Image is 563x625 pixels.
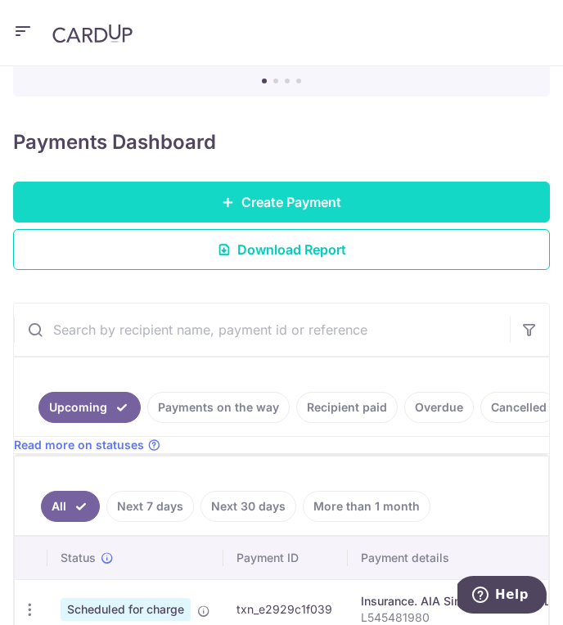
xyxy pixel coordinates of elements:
[223,537,348,579] th: Payment ID
[61,598,191,621] span: Scheduled for charge
[41,491,100,522] a: All
[13,229,550,270] a: Download Report
[457,576,547,617] iframe: Opens a widget where you can find more information
[200,491,296,522] a: Next 30 days
[480,392,557,423] a: Cancelled
[14,437,160,453] a: Read more on statuses
[14,437,144,453] span: Read more on statuses
[296,392,398,423] a: Recipient paid
[303,491,430,522] a: More than 1 month
[52,24,133,43] img: CardUp
[237,240,346,259] span: Download Report
[13,129,216,155] h4: Payments Dashboard
[106,491,194,522] a: Next 7 days
[14,304,510,356] input: Search by recipient name, payment id or reference
[38,392,141,423] a: Upcoming
[61,550,96,566] span: Status
[13,182,550,223] a: Create Payment
[241,192,341,212] span: Create Payment
[147,392,290,423] a: Payments on the way
[404,392,474,423] a: Overdue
